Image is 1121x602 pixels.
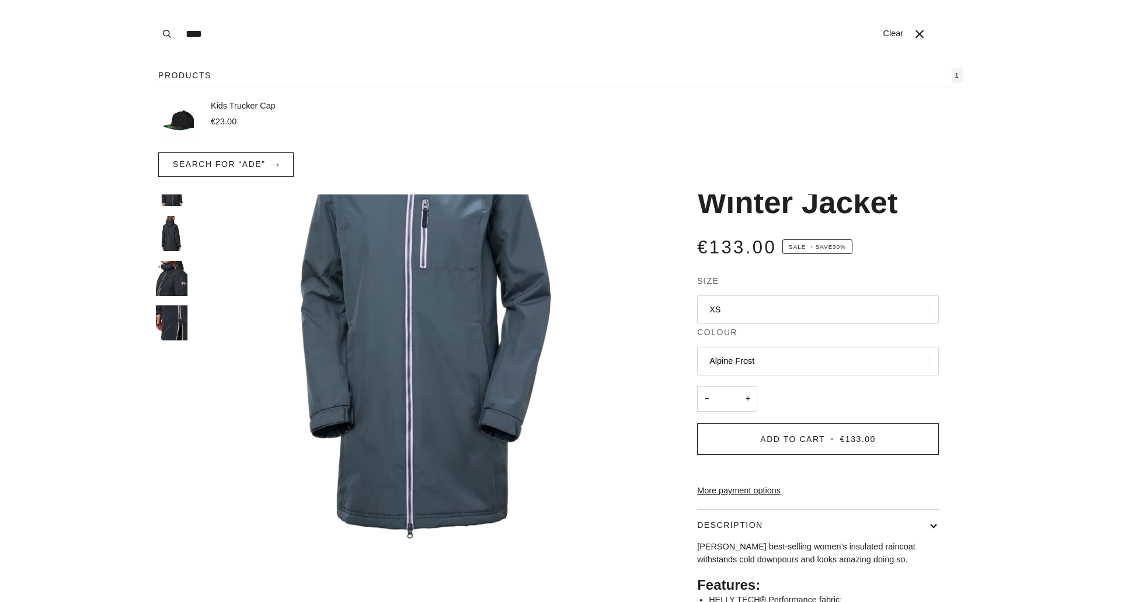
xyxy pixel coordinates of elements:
ul: Products [158,100,963,141]
span: Search for “Ade” [173,159,265,169]
div: Search for “Ade” [158,68,963,194]
a: Kids Trucker Cap €23.00 [158,100,963,141]
span: 1 [952,68,963,83]
p: Products [158,69,211,82]
span: €23.00 [211,117,236,126]
img: Kids Trucker Cap [158,100,199,141]
p: Kids Trucker Cap [211,100,276,113]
